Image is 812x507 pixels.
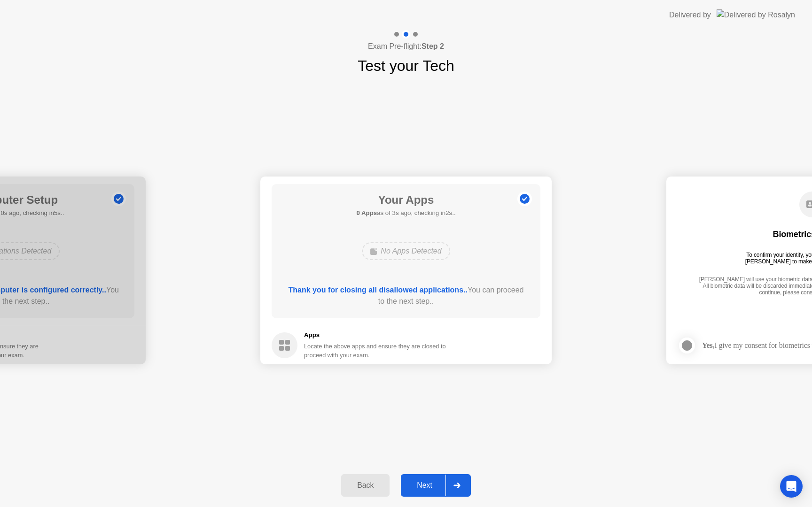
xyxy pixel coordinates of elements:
h5: as of 3s ago, checking in2s.. [356,208,455,218]
h4: Exam Pre-flight: [368,41,444,52]
b: 0 Apps [356,209,377,216]
div: Next [404,481,445,490]
strong: Yes, [702,341,714,349]
h5: Apps [304,330,446,340]
div: You can proceed to the next step.. [285,284,527,307]
div: Back [344,481,387,490]
div: No Apps Detected [362,242,450,260]
img: Delivered by Rosalyn [717,9,795,20]
div: Locate the above apps and ensure they are closed to proceed with your exam. [304,342,446,360]
h1: Test your Tech [358,54,454,77]
button: Next [401,474,471,497]
div: Delivered by [669,9,711,21]
b: Thank you for closing all disallowed applications.. [289,286,468,294]
h1: Your Apps [356,192,455,208]
button: Back [341,474,390,497]
div: Open Intercom Messenger [780,475,803,498]
b: Step 2 [422,42,444,50]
